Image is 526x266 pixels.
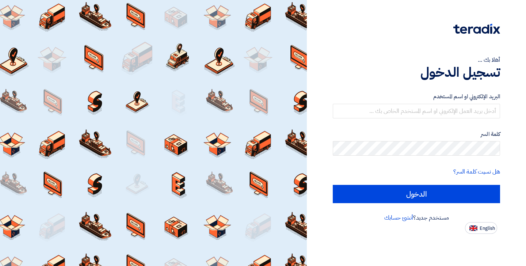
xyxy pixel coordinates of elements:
[480,226,495,231] span: English
[469,225,477,231] img: en-US.png
[453,24,500,34] img: Teradix logo
[465,222,497,234] button: English
[333,64,500,80] h1: تسجيل الدخول
[333,56,500,64] div: أهلا بك ...
[333,130,500,138] label: كلمة السر
[384,213,413,222] a: أنشئ حسابك
[333,104,500,118] input: أدخل بريد العمل الإلكتروني او اسم المستخدم الخاص بك ...
[333,213,500,222] div: مستخدم جديد؟
[333,185,500,203] input: الدخول
[333,92,500,101] label: البريد الإلكتروني او اسم المستخدم
[453,167,500,176] a: هل نسيت كلمة السر؟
